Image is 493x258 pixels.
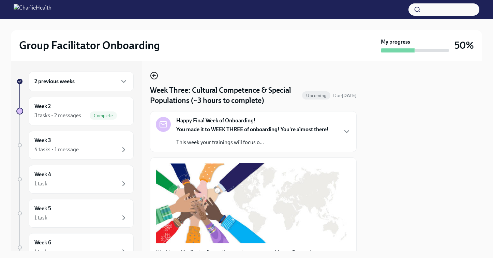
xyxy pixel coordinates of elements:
[16,131,134,160] a: Week 34 tasks • 1 message
[34,214,47,222] div: 1 task
[333,92,357,99] span: September 1st, 2025 10:00
[454,39,474,51] h3: 50%
[29,72,134,91] div: 2 previous weeks
[381,38,410,46] strong: My progress
[34,171,51,178] h6: Week 4
[156,163,351,243] button: Zoom image
[34,137,51,144] h6: Week 3
[176,126,329,133] strong: You made it to WEEK THREE of onboarding! You're almost there!
[34,180,47,187] div: 1 task
[34,146,79,153] div: 4 tasks • 1 message
[302,93,330,98] span: Upcoming
[34,103,51,110] h6: Week 2
[34,205,51,212] h6: Week 5
[90,113,117,118] span: Complete
[333,93,357,98] span: Due
[34,239,51,246] h6: Week 6
[16,199,134,228] a: Week 51 task
[342,93,357,98] strong: [DATE]
[34,248,47,256] div: 1 task
[16,97,134,125] a: Week 23 tasks • 2 messagesComplete
[34,112,81,119] div: 3 tasks • 2 messages
[16,165,134,194] a: Week 41 task
[34,78,75,85] h6: 2 previous weeks
[150,85,299,106] h4: Week Three: Cultural Competence & Special Populations (~3 hours to complete)
[14,4,51,15] img: CharlieHealth
[19,39,160,52] h2: Group Facilitator Onboarding
[176,139,329,146] p: This week your trainings will focus o...
[176,117,256,124] strong: Happy Final Week of Onboarding!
